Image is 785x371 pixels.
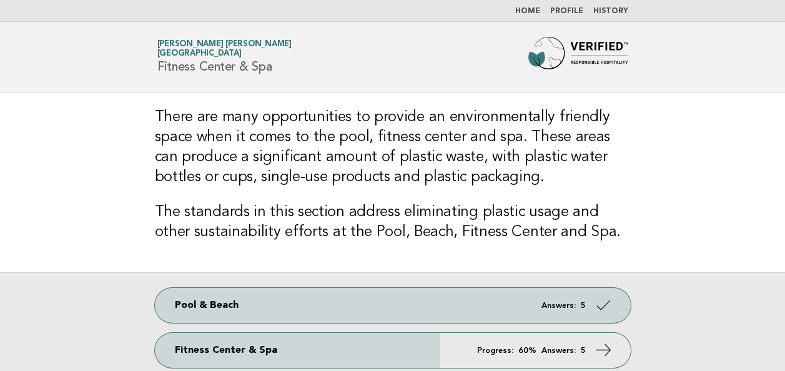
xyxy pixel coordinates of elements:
em: Answers: [541,347,576,355]
a: History [593,7,628,15]
h3: The standards in this section address eliminating plastic usage and other sustainability efforts ... [155,202,631,242]
strong: 60% [518,347,536,355]
a: Pool & Beach Answers: 5 [155,288,631,323]
em: Progress: [477,347,513,355]
a: [PERSON_NAME] [PERSON_NAME][GEOGRAPHIC_DATA] [157,40,292,57]
strong: 5 [581,347,586,355]
a: Fitness Center & Spa Progress: 60% Answers: 5 [155,333,631,368]
h3: There are many opportunities to provide an environmentally friendly space when it comes to the po... [155,107,631,187]
a: Home [515,7,540,15]
h1: Fitness Center & Spa [157,41,292,73]
a: Profile [550,7,583,15]
img: Forbes Travel Guide [528,37,628,77]
em: Answers: [541,302,576,310]
span: [GEOGRAPHIC_DATA] [157,50,242,58]
strong: 5 [581,302,586,310]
